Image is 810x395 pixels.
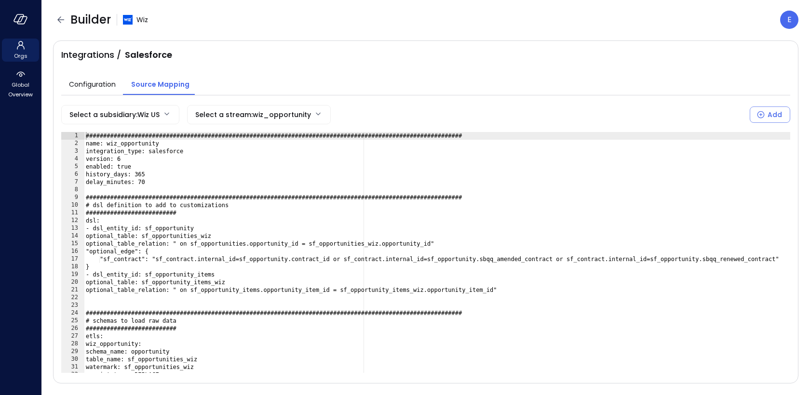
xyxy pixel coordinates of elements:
div: 23 [61,302,84,309]
div: 32 [61,371,84,379]
div: 15 [61,240,84,248]
p: E [787,14,792,26]
div: Add [768,109,782,121]
div: 26 [61,325,84,332]
div: Select a Subsidiary to add a new Stream [750,105,790,124]
div: 12 [61,217,84,224]
div: 19 [61,271,84,278]
div: Select a subsidiary : Wiz US [69,105,160,124]
div: 6 [61,171,84,178]
button: Add [750,106,790,123]
div: Global Overview [2,67,39,100]
div: 27 [61,332,84,340]
div: Select a stream : wiz_opportunity [195,105,311,124]
div: 29 [61,348,84,355]
div: 16 [61,248,84,255]
div: 5 [61,163,84,171]
div: 18 [61,263,84,271]
div: 22 [61,294,84,302]
div: 14 [61,232,84,240]
div: 1 [61,132,84,140]
div: 28 [61,340,84,348]
div: 21 [61,286,84,294]
span: Source Mapping [131,79,189,90]
div: 31 [61,363,84,371]
div: 4 [61,155,84,163]
span: Configuration [69,79,116,90]
span: Builder [70,12,111,27]
div: 20 [61,278,84,286]
span: Global Overview [6,80,35,99]
span: Wiz [136,14,148,25]
div: 17 [61,255,84,263]
div: Eleanor Yehudai [780,11,798,29]
div: 10 [61,201,84,209]
span: Orgs [14,51,27,61]
div: 13 [61,224,84,232]
div: 2 [61,140,84,147]
span: Integrations / [61,49,121,61]
div: 9 [61,194,84,201]
div: 8 [61,186,84,194]
div: 30 [61,355,84,363]
span: Salesforce [125,49,172,61]
div: 24 [61,309,84,317]
div: 11 [61,209,84,217]
div: Orgs [2,39,39,62]
div: 25 [61,317,84,325]
div: 3 [61,147,84,155]
img: cfcvbyzhwvtbhao628kj [123,15,133,25]
div: 7 [61,178,84,186]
